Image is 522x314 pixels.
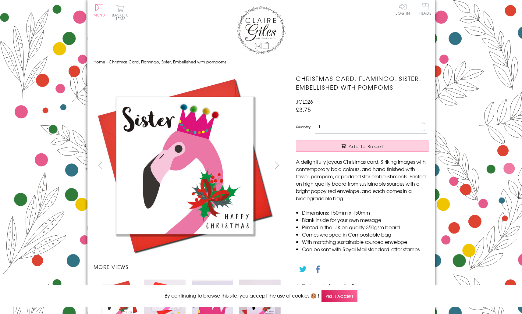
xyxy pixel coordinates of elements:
[94,59,105,65] a: Home
[94,263,284,270] h3: More views
[93,74,276,257] img: Christmas Card, Flamingo, Sister, Embellished with pompoms
[296,141,428,152] button: Add to Basket
[302,231,428,238] li: Comes wrapped in Compostable bag
[109,59,226,65] span: Christmas Card, Flamingo, Sister, Embellished with pompoms
[94,158,107,172] button: prev
[302,223,428,231] li: Printed in the U.K on quality 350gsm board
[115,12,129,21] span: 0 items
[349,143,383,149] span: Add to Basket
[106,59,108,65] span: ›
[237,6,286,54] img: Claire Giles Greetings Cards
[302,245,428,253] li: Can be sent with Royal Mail standard letter stamps
[296,98,313,105] span: JOL026
[296,74,428,92] h1: Christmas Card, Flamingo, Sister, Embellished with pompoms
[296,124,311,130] label: Quantity
[302,209,428,216] li: Dimensions: 150mm x 150mm
[284,74,467,257] img: Christmas Card, Flamingo, Sister, Embellished with pompoms
[94,12,105,18] span: Menu
[419,3,432,16] a: Trade
[296,105,311,114] span: £3.75
[94,4,105,17] button: Menu
[396,3,410,15] a: Log In
[94,56,429,68] nav: breadcrumbs
[321,290,357,302] span: Yes, I accept
[302,238,428,245] li: With matching sustainable sourced envelope
[270,158,284,172] button: next
[296,158,428,202] p: A delightfully joyous Christmas card. Striking images with contemporary bold colours, and hand fi...
[112,5,129,20] button: Basket0 items
[302,216,428,223] li: Blank inside for your own message
[301,282,360,289] a: Go back to the collection
[419,3,432,15] span: Trade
